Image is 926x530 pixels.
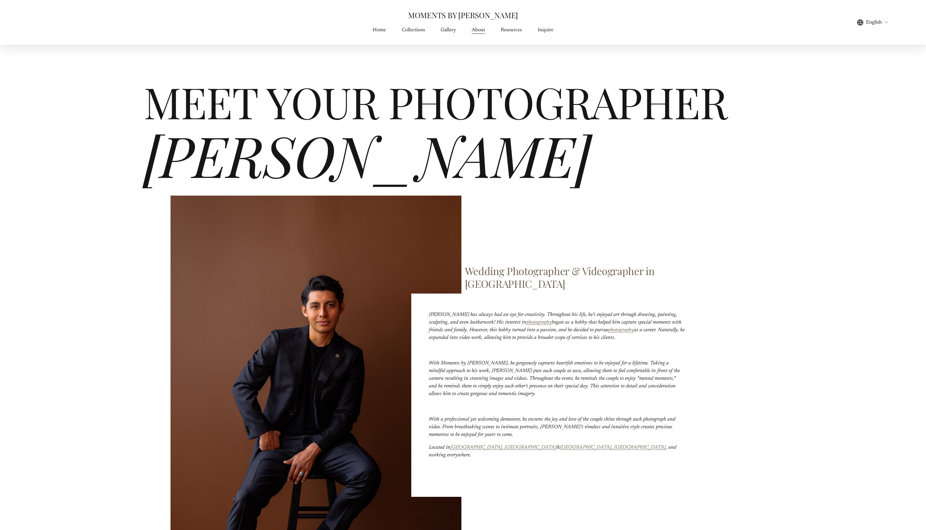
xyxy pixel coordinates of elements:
span: Gallery [441,26,456,34]
a: About [472,26,485,34]
div: language picker [857,18,889,26]
a: Resources [501,26,522,34]
em: With a professional yet welcoming demeanor, he ensures the joy and love of the couple shine throu... [429,417,677,437]
span: English [866,19,882,26]
em: [PERSON_NAME] [144,117,591,192]
a: Home [373,26,386,34]
em: & [556,445,560,450]
em: Located in [429,445,450,450]
a: photography [608,327,634,332]
a: Inquire [538,26,553,34]
a: folder dropdown [441,26,456,34]
span: MEET YOUR PHOTOGRAPHER [144,73,727,130]
span: Wedding Photographer & Videographer in [GEOGRAPHIC_DATA] [465,264,657,290]
a: Collections [402,26,425,34]
em: began as a hobby that helped him capture special moments with friends and family. However, this h... [429,320,683,332]
a: [GEOGRAPHIC_DATA], [GEOGRAPHIC_DATA] [450,445,556,450]
a: photography [526,320,552,325]
a: [GEOGRAPHIC_DATA], [GEOGRAPHIC_DATA] [560,445,666,450]
em: [PERSON_NAME] has always had an eye for creativity. Throughout his life, he’s enjoyed art through... [429,312,679,325]
em: With Moments by [PERSON_NAME], he gorgeously captures heartfelt emotions to be enjoyed for a life... [429,361,681,396]
a: MOMENTS BY [PERSON_NAME] [408,10,518,20]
